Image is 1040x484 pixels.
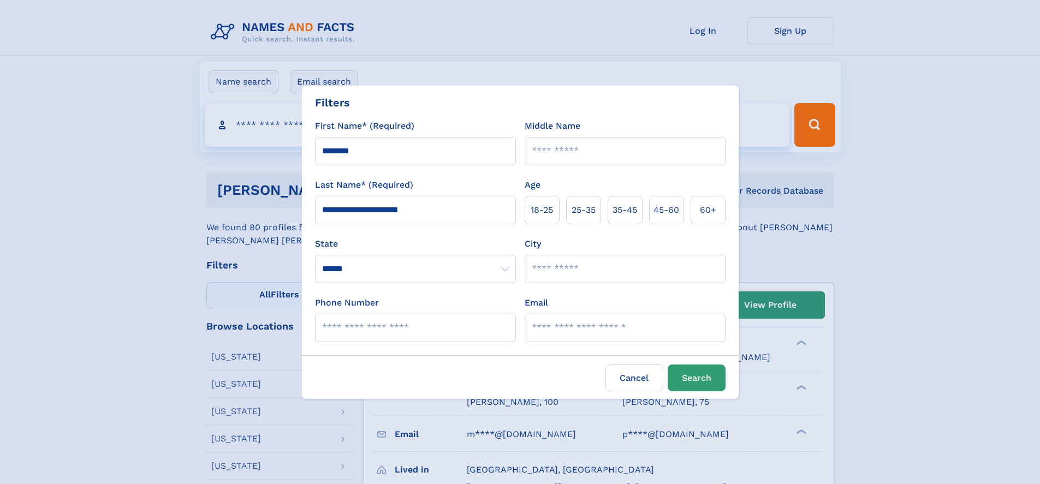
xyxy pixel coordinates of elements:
label: First Name* (Required) [315,119,414,133]
span: 25‑35 [572,204,596,217]
label: Email [525,296,548,309]
label: Age [525,178,540,192]
span: 60+ [700,204,716,217]
span: 35‑45 [613,204,637,217]
button: Search [668,365,726,391]
label: Last Name* (Required) [315,178,413,192]
label: Phone Number [315,296,379,309]
label: Middle Name [525,119,580,133]
div: Filters [315,94,350,111]
span: 18‑25 [531,204,553,217]
label: Cancel [605,365,663,391]
label: City [525,237,541,250]
label: State [315,237,516,250]
span: 45‑60 [653,204,679,217]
